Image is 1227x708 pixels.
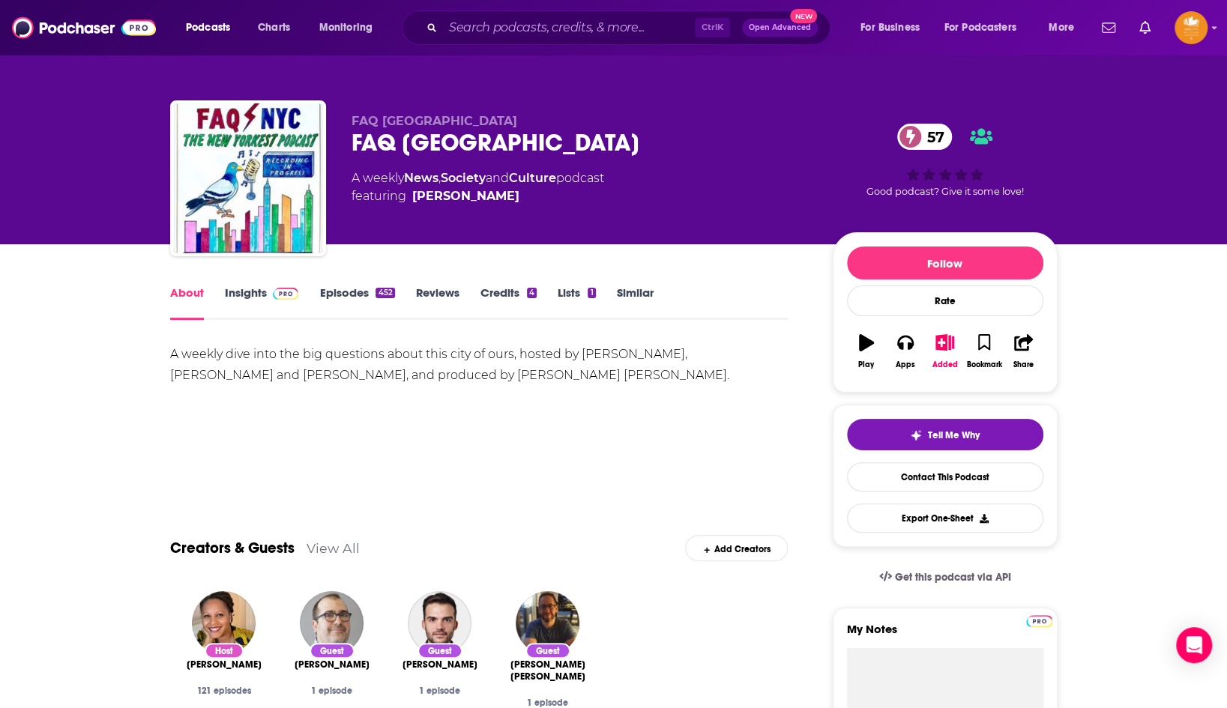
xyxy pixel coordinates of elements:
a: Creators & Guests [170,539,295,557]
span: Open Advanced [749,24,811,31]
a: Similar [617,285,654,320]
div: A weekly dive into the big questions about this city of ours, hosted by [PERSON_NAME], [PERSON_NA... [170,344,789,386]
img: Eric Umansky [300,591,364,655]
div: 57Good podcast? Give it some love! [833,114,1058,207]
div: 452 [376,288,394,298]
button: Play [847,324,886,378]
span: Charts [258,17,290,38]
button: Export One-Sheet [847,503,1043,533]
a: Charts [248,16,299,40]
span: Monitoring [319,17,373,38]
button: open menu [309,16,392,40]
img: FAQ NYC [173,103,323,253]
span: 57 [912,124,952,150]
div: 1 episode [398,686,482,696]
a: Culture [509,171,556,185]
a: Max Read [403,659,477,671]
span: New [790,9,817,23]
a: Albert Fox Cahn [506,659,590,683]
span: Ctrl K [695,18,730,37]
a: About [170,285,204,320]
div: Host [205,643,244,659]
div: Bookmark [966,360,1001,369]
img: Podchaser - Follow, Share and Rate Podcasts [12,13,156,42]
span: [PERSON_NAME] [187,659,262,671]
img: Dr. Christina Greer [192,591,256,655]
span: For Business [860,17,920,38]
button: Follow [847,246,1043,279]
button: Show profile menu [1175,11,1208,44]
img: tell me why sparkle [910,429,922,441]
a: View All [307,540,360,556]
a: Contact This Podcast [847,462,1043,491]
a: Reviews [416,285,459,320]
span: [PERSON_NAME] [295,659,370,671]
span: FAQ [GEOGRAPHIC_DATA] [352,114,517,128]
div: Play [858,360,874,369]
span: , [438,171,441,185]
a: Dr. Christina Greer [412,187,519,205]
div: Add Creators [685,535,788,561]
div: A weekly podcast [352,169,604,205]
div: Open Intercom Messenger [1176,627,1212,663]
span: Good podcast? Give it some love! [866,186,1024,197]
span: and [486,171,509,185]
a: Pro website [1026,613,1052,627]
a: Episodes452 [319,285,394,320]
div: Apps [896,360,915,369]
span: [PERSON_NAME] [403,659,477,671]
a: Eric Umansky [295,659,370,671]
label: My Notes [847,622,1043,648]
img: Max Read [408,591,471,655]
div: Guest [417,643,462,659]
span: Podcasts [186,17,230,38]
a: Credits4 [480,285,537,320]
button: Open AdvancedNew [742,19,818,37]
button: Bookmark [965,324,1004,378]
a: Show notifications dropdown [1133,15,1157,40]
div: 1 episode [290,686,374,696]
a: Society [441,171,486,185]
div: 1 episode [506,698,590,708]
button: Share [1004,324,1043,378]
button: Apps [886,324,925,378]
a: News [404,171,438,185]
a: Lists1 [558,285,595,320]
button: open menu [1038,16,1093,40]
a: Show notifications dropdown [1096,15,1121,40]
div: Guest [310,643,355,659]
div: 1 [588,288,595,298]
span: More [1049,17,1074,38]
button: open menu [935,16,1038,40]
span: Logged in as ShreveWilliams [1175,11,1208,44]
img: Podchaser Pro [1026,615,1052,627]
div: 121 episodes [182,686,266,696]
div: Share [1013,360,1034,369]
div: Rate [847,285,1043,316]
div: Added [932,360,958,369]
a: 57 [897,124,952,150]
div: 4 [527,288,537,298]
span: For Podcasters [944,17,1016,38]
span: featuring [352,187,604,205]
a: Get this podcast via API [867,559,1023,596]
span: Tell Me Why [928,429,980,441]
a: Dr. Christina Greer [187,659,262,671]
img: User Profile [1175,11,1208,44]
button: Added [925,324,964,378]
div: Search podcasts, credits, & more... [416,10,845,45]
img: Podchaser Pro [273,288,299,300]
span: [PERSON_NAME] [PERSON_NAME] [506,659,590,683]
button: open menu [175,16,250,40]
button: tell me why sparkleTell Me Why [847,419,1043,450]
span: Get this podcast via API [894,571,1010,584]
a: InsightsPodchaser Pro [225,285,299,320]
div: Guest [525,643,570,659]
img: Albert Fox Cahn [516,591,579,655]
